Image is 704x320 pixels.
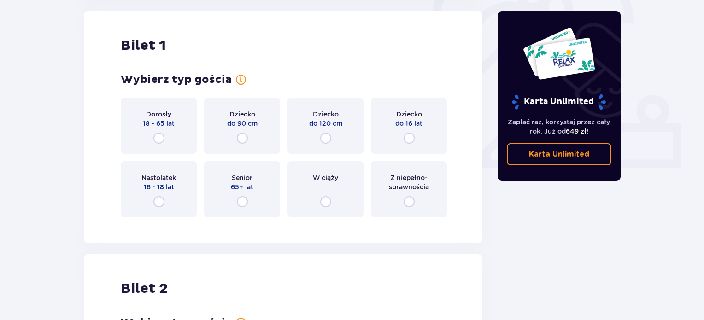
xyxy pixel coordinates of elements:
[232,173,252,182] p: Senior
[507,117,612,136] p: Zapłać raz, korzystaj przez cały rok. Już od !
[141,173,176,182] p: Nastolatek
[507,143,612,165] a: Karta Unlimited
[227,119,258,128] p: do 90 cm
[511,94,607,110] p: Karta Unlimited
[379,173,439,192] p: Z niepełno­sprawnością
[309,119,342,128] p: do 120 cm
[229,110,255,119] p: Dziecko
[529,149,589,159] p: Karta Unlimited
[121,280,168,297] p: Bilet 2
[396,110,422,119] p: Dziecko
[146,110,171,119] p: Dorosły
[313,173,338,182] p: W ciąży
[395,119,422,128] p: do 16 lat
[121,37,166,54] p: Bilet 1
[566,128,587,135] span: 649 zł
[144,182,174,192] p: 16 - 18 lat
[121,73,232,87] p: Wybierz typ gościa
[231,182,253,192] p: 65+ lat
[313,110,339,119] p: Dziecko
[143,119,175,128] p: 18 - 65 lat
